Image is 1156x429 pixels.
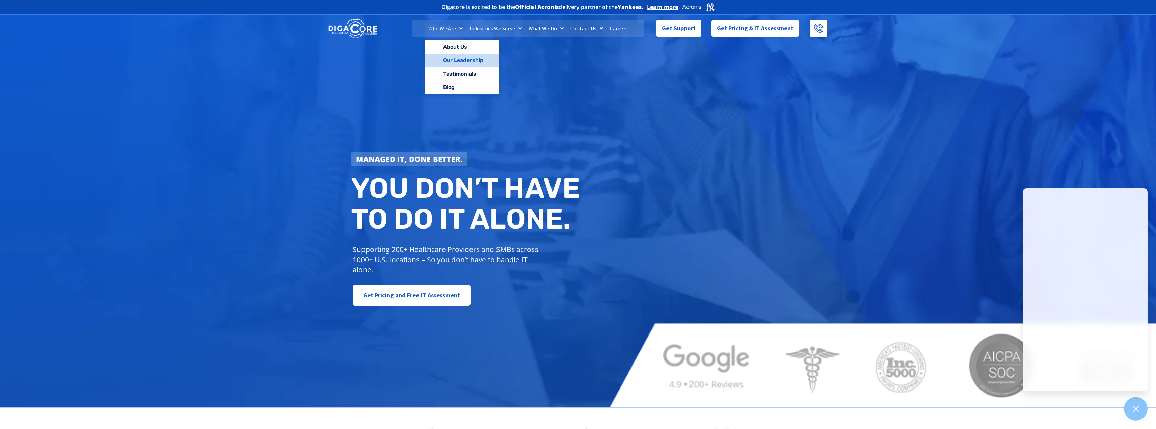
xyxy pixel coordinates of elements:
h2: Digacore is excited to be the delivery partner of the [441,4,644,10]
a: Get Support [656,20,701,37]
a: Our Leadership [425,54,499,67]
b: Official Acronis [515,3,559,11]
a: Learn more [647,4,678,10]
iframe: Chatgenie Messenger [1023,188,1148,391]
a: Blog [425,81,499,94]
span: Get Support [662,22,696,35]
p: Supporting 200+ Healthcare Providers and SMBs across 1000+ U.S. locations – So you don’t have to ... [353,244,541,275]
h2: You don’t have to do IT alone. [351,173,583,235]
a: What We Do [525,20,567,37]
a: Get Pricing & IT Assessment [711,20,799,37]
b: Yankees. [618,3,644,11]
a: About Us [425,40,499,54]
a: Industries We Serve [466,20,525,37]
a: Testimonials [425,67,499,81]
a: Contact Us [567,20,607,37]
a: Who We Are [425,20,466,37]
img: DigaCore Technology Consulting [328,18,377,39]
a: Managed IT, done better. [351,152,468,166]
img: Acronis [682,2,715,12]
ul: Who We Are [425,40,499,95]
strong: Managed IT, done better. [356,154,463,164]
span: Get Pricing & IT Assessment [717,22,794,35]
nav: Menu [412,20,644,37]
a: Careers [607,20,631,37]
span: Get Pricing and Free IT Assessment [363,289,460,302]
a: Get Pricing and Free IT Assessment [353,285,471,306]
